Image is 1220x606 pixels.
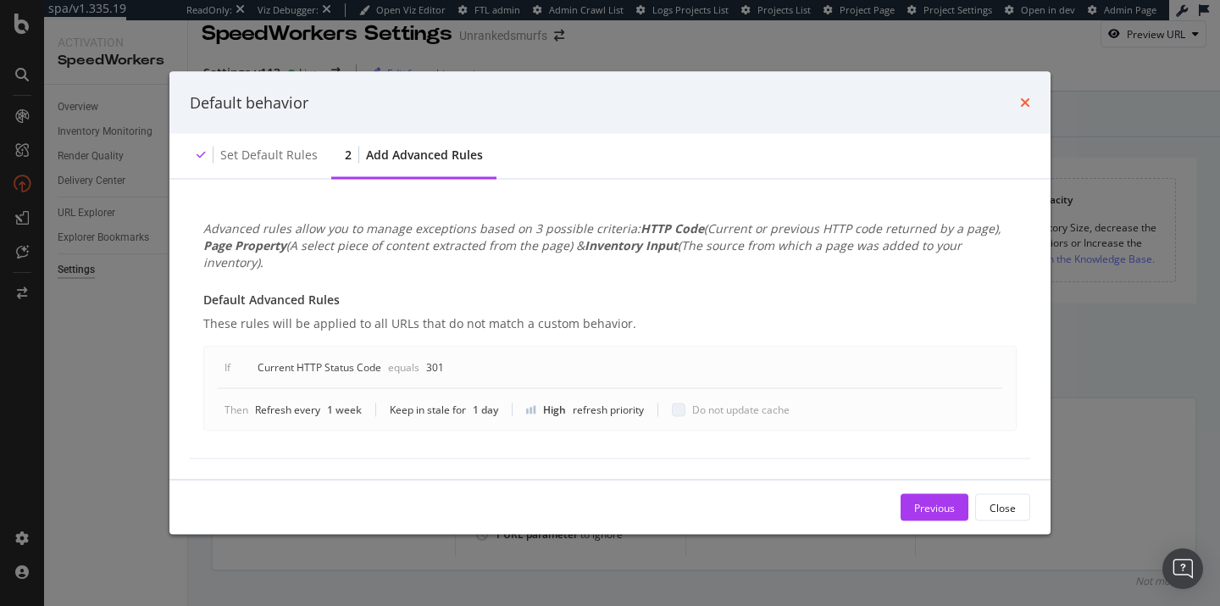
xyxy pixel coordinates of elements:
div: 2 [345,147,352,164]
button: Previous [901,494,968,521]
div: 301 [426,360,444,375]
div: refresh priority [573,403,644,417]
div: times [1020,92,1030,114]
div: modal [169,71,1051,535]
div: Default Advanced Rules [203,292,1017,309]
div: Current HTTP Status Code [258,360,381,375]
div: High [543,403,566,417]
img: cRr4yx4cyByr8BeLxltRlzBPIAAAAAElFTkSuQmCC [526,405,536,414]
div: Add advanced rules [366,147,483,164]
div: Equals [388,360,419,375]
span: Do not update cache [692,403,790,417]
div: Keep in stale for [390,403,466,417]
div: Advanced rules allow you to manage exceptions based on 3 possible criteria: (Current or previous ... [203,220,1017,271]
div: Close [990,500,1016,514]
div: Previous [914,500,955,514]
button: Close [975,494,1030,521]
div: Default behavior [190,92,308,114]
div: Then [225,403,248,417]
div: If [225,360,230,375]
b: Inventory Input [585,237,678,253]
div: Open Intercom Messenger [1162,548,1203,589]
div: 1 week [327,403,362,417]
div: 1 day [473,403,498,417]
div: Refresh every [255,403,320,417]
div: Set default rules [220,147,318,164]
b: HTTP Code [640,220,704,236]
b: Page Property [203,237,286,253]
div: These rules will be applied to all URLs that do not match a custom behavior. [203,315,1017,332]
